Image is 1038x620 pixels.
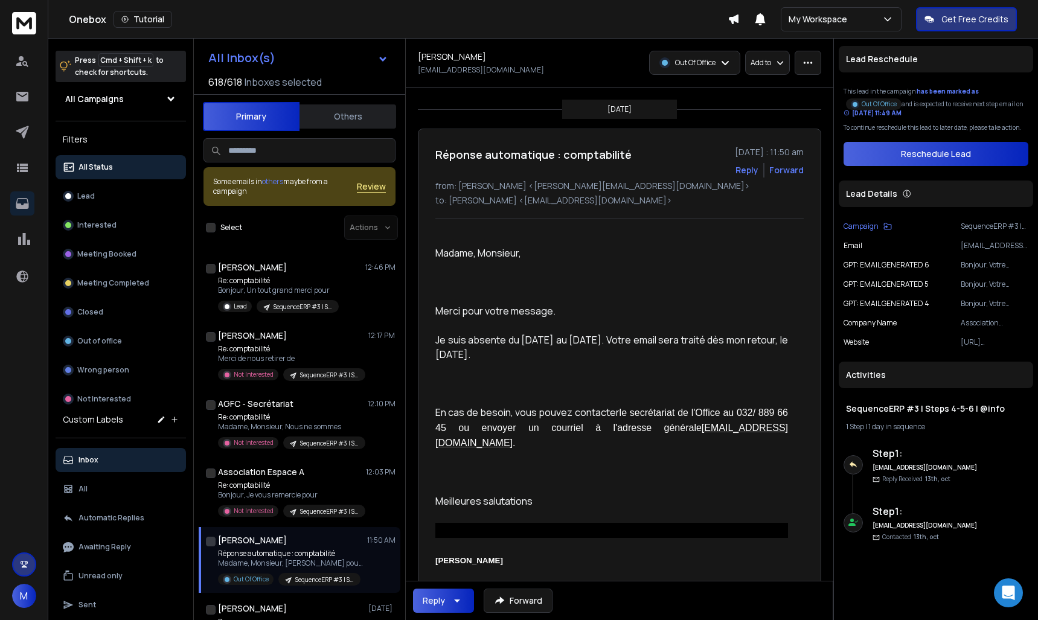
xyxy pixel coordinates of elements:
[218,330,287,342] h1: [PERSON_NAME]
[56,131,186,148] h3: Filters
[789,13,852,25] p: My Workspace
[78,455,98,465] p: Inbox
[56,358,186,382] button: Wrong person
[300,507,358,516] p: SequenceERP #3 | Steps 4-5-6 | @info
[735,146,804,158] p: [DATE] : 11:50 am
[56,593,186,617] button: Sent
[873,446,978,461] h6: Step 1 :
[78,600,96,610] p: Sent
[917,87,979,95] span: has been marked as
[77,365,129,375] p: Wrong person
[735,164,758,176] button: Reply
[413,589,474,613] button: Reply
[77,336,122,346] p: Out of office
[844,222,879,231] p: Campaign
[435,304,788,318] p: Merci pour votre message.
[844,260,929,270] p: GPT: EMAIL GENERATED 6
[218,344,363,354] p: Re: comptabilité
[234,302,247,311] p: Lead
[368,331,396,340] p: 12:17 PM
[607,104,632,114] p: [DATE]
[114,11,172,28] button: Tutorial
[77,394,131,404] p: Not Interested
[916,7,1017,31] button: Get Free Credits
[218,534,287,546] h1: [PERSON_NAME]
[435,194,804,206] p: to: [PERSON_NAME] <[EMAIL_ADDRESS][DOMAIN_NAME]>
[12,584,36,608] button: M
[218,558,363,568] p: Madame, Monsieur, [PERSON_NAME] pour votre
[56,448,186,472] button: Inbox
[844,222,892,231] button: Campaign
[769,164,804,176] div: Forward
[218,422,363,432] p: Madame, Monsieur, Nous ne sommes
[77,249,136,259] p: Meeting Booked
[994,578,1023,607] div: Open Intercom Messenger
[78,542,131,552] p: Awaiting Reply
[367,535,396,545] p: 11:50 AM
[56,184,186,208] button: Lead
[873,504,978,519] h6: Step 1 :
[435,407,790,448] span: le secrétariat de l'Office au 032/ 889 66 45 ou envoyer un courriel à l'adresse générale .
[234,370,274,379] p: Not Interested
[56,213,186,237] button: Interested
[218,490,363,500] p: Bonjour, Je vous remercie pour
[218,412,363,422] p: Re: comptabilité
[78,484,88,494] p: All
[846,421,864,432] span: 1 Step
[234,438,274,447] p: Not Interested
[75,54,164,78] p: Press to check for shortcuts.
[844,109,902,118] div: [DATE] 11:49 AM
[961,222,1028,231] p: SequenceERP #3 | Steps 4-5-6 | @info
[234,575,269,584] p: Out Of Office
[435,494,788,508] p: Meilleures salutations
[357,181,386,193] button: Review
[435,405,788,450] p: En cas de besoin, vous pouvez contacter
[218,354,363,363] p: Merci de nous retirer de
[365,263,396,272] p: 12:46 PM
[218,549,363,558] p: Réponse automatique : comptabilité
[751,58,771,68] p: Add to
[961,299,1028,308] p: Bonjour, Votre association se concentre sur le développement du pouvoir d'agir. Si la gestion adm...
[56,155,186,179] button: All Status
[77,307,103,317] p: Closed
[56,564,186,588] button: Unread only
[846,403,1026,415] h1: SequenceERP #3 | Steps 4-5-6 | @info
[78,162,113,172] p: All Status
[846,53,918,65] p: Lead Reschedule
[862,100,897,109] p: Out Of Office
[961,318,1028,328] p: Association Développement du pouvoir d'agir Suisse
[69,11,728,28] div: Onebox
[846,188,897,200] p: Lead Details
[245,75,322,89] h3: Inboxes selected
[961,337,1028,347] p: [URL][DOMAIN_NAME]
[484,589,553,613] button: Forward
[199,46,398,70] button: All Inbox(s)
[262,176,283,187] span: others
[844,123,1028,132] p: To continue reschedule this lead to later date, please take action.
[839,362,1033,388] div: Activities
[873,463,978,472] h6: [EMAIL_ADDRESS][DOMAIN_NAME]
[218,261,287,273] h1: [PERSON_NAME]
[218,481,363,490] p: Re: comptabilité
[98,53,153,67] span: Cmd + Shift + k
[844,241,862,251] p: Email
[868,421,925,432] span: 1 day in sequence
[844,318,897,328] p: Company Name
[56,242,186,266] button: Meeting Booked
[368,399,396,409] p: 12:10 PM
[56,535,186,559] button: Awaiting Reply
[218,286,339,295] p: Bonjour, Un tout grand merci pour
[203,102,300,131] button: Primary
[56,329,186,353] button: Out of office
[220,223,242,232] label: Select
[844,142,1028,166] button: Reschedule Lead
[300,371,358,380] p: SequenceERP #3 | Steps 4-5-6 | @info
[961,241,1028,251] p: [EMAIL_ADDRESS][DOMAIN_NAME]
[300,103,396,130] button: Others
[435,333,788,362] p: Je suis absente du [DATE] au [DATE]. Votre email sera traité dès mon retour, le [DATE].
[844,87,1028,118] div: This lead in the campaign and is expected to receive next step email on
[56,271,186,295] button: Meeting Completed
